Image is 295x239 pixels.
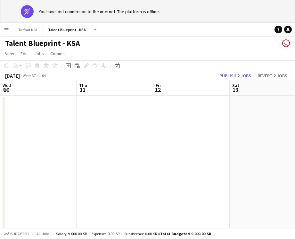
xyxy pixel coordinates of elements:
span: View [5,51,14,56]
span: Thu [79,82,87,88]
span: Week 37 [21,73,37,78]
span: Sat [232,82,239,88]
span: Budgeted [10,232,29,236]
div: [DATE] [5,73,20,79]
span: All jobs [35,231,51,236]
span: Comms [50,51,65,56]
button: Publish 2 jobs [217,72,254,80]
div: +04 [40,73,46,78]
span: 10 [2,86,11,93]
span: Fri [156,82,161,88]
button: Talent Blueprint - KSA [43,23,91,36]
div: You have lost connection to the internet. The platform is offline. [39,9,160,14]
h1: Talent Blueprint - KSA [5,38,80,48]
button: Revert 2 jobs [255,72,290,80]
a: Edit [18,49,30,58]
span: Edit [20,51,28,56]
span: Jobs [34,51,44,56]
app-user-avatar: Shahad Alsubaie [282,39,290,47]
span: 12 [155,86,161,93]
a: Comms [48,49,67,58]
div: Salary 9 000.00 SR + Expenses 0.00 SR + Subsistence 0.00 SR = [56,231,211,236]
button: Tarfaat KSA [13,23,43,36]
a: Jobs [32,49,46,58]
a: View [3,49,17,58]
button: Budgeted [3,230,30,237]
span: Wed [3,82,11,88]
span: 11 [78,86,87,93]
span: 13 [231,86,239,93]
span: Total Budgeted 9 000.00 SR [160,231,211,236]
